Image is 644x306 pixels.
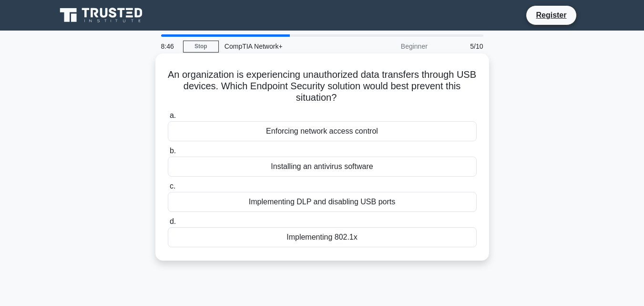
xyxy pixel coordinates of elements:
div: CompTIA Network+ [219,37,350,56]
div: Beginner [350,37,433,56]
div: 8:46 [155,37,183,56]
span: a. [170,111,176,119]
a: Register [530,9,572,21]
span: d. [170,217,176,225]
div: Implementing 802.1x [168,227,477,247]
div: 5/10 [433,37,489,56]
a: Stop [183,41,219,53]
span: c. [170,182,175,190]
h5: An organization is experiencing unauthorized data transfers through USB devices. Which Endpoint S... [167,69,478,104]
div: Implementing DLP and disabling USB ports [168,192,477,212]
span: b. [170,147,176,155]
div: Enforcing network access control [168,121,477,141]
div: Installing an antivirus software [168,157,477,177]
